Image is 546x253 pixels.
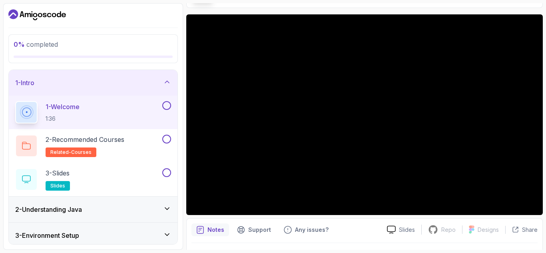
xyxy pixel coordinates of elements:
p: 2 - Recommended Courses [46,135,124,144]
p: Slides [399,226,415,234]
a: Dashboard [8,8,66,21]
span: 0 % [14,40,25,48]
p: 3 - Slides [46,168,70,178]
span: related-courses [50,149,92,155]
h3: 1 - Intro [15,78,34,88]
h3: 2 - Understanding Java [15,205,82,214]
p: Support [248,226,271,234]
p: Any issues? [295,226,329,234]
button: 1-Intro [9,70,177,96]
h3: 3 - Environment Setup [15,231,79,240]
button: 3-Environment Setup [9,223,177,248]
p: 1 - Welcome [46,102,80,112]
iframe: 1 - Hi [186,14,543,215]
p: Designs [478,226,499,234]
span: slides [50,183,65,189]
button: 2-Understanding Java [9,197,177,222]
p: Notes [207,226,224,234]
button: notes button [191,223,229,236]
p: Repo [441,226,456,234]
p: Share [522,226,538,234]
button: 1-Welcome1:36 [15,101,171,124]
button: Feedback button [279,223,333,236]
span: completed [14,40,58,48]
button: 3-Slidesslides [15,168,171,191]
button: 2-Recommended Coursesrelated-courses [15,135,171,157]
button: Support button [232,223,276,236]
p: 1:36 [46,115,80,123]
a: Slides [381,225,421,234]
button: Share [505,226,538,234]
